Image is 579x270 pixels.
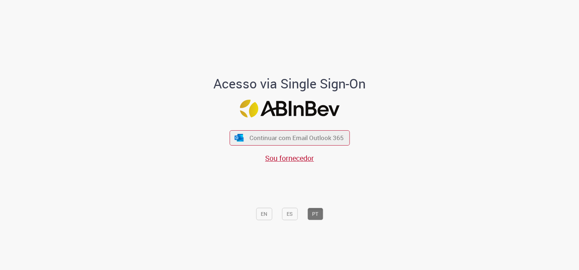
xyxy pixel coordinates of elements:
[240,100,339,118] img: Logo ABInBev
[256,208,272,220] button: EN
[229,130,350,145] button: ícone Azure/Microsoft 360 Continuar com Email Outlook 365
[282,208,298,220] button: ES
[249,134,344,142] span: Continuar com Email Outlook 365
[307,208,323,220] button: PT
[189,76,391,91] h1: Acesso via Single Sign-On
[234,134,244,142] img: ícone Azure/Microsoft 360
[265,153,314,163] a: Sou fornecedor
